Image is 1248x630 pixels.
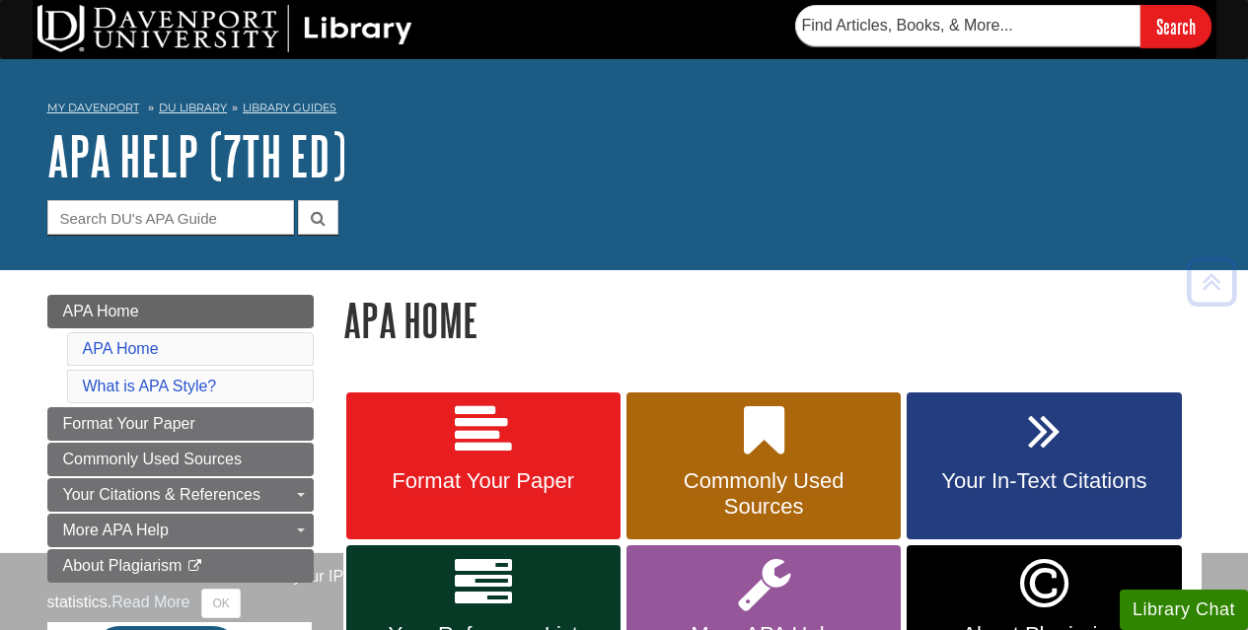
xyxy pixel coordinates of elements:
[47,125,346,186] a: APA Help (7th Ed)
[63,451,242,467] span: Commonly Used Sources
[47,95,1202,126] nav: breadcrumb
[63,522,169,538] span: More APA Help
[47,100,139,116] a: My Davenport
[186,560,203,573] i: This link opens in a new window
[1120,590,1248,630] button: Library Chat
[243,101,336,114] a: Library Guides
[1140,5,1211,47] input: Search
[346,392,621,540] a: Format Your Paper
[47,295,314,328] a: APA Home
[47,478,314,512] a: Your Citations & References
[63,415,195,432] span: Format Your Paper
[63,486,260,503] span: Your Citations & References
[361,468,606,494] span: Format Your Paper
[641,468,886,520] span: Commonly Used Sources
[47,514,314,547] a: More APA Help
[795,5,1140,46] input: Find Articles, Books, & More...
[63,557,183,574] span: About Plagiarism
[83,340,159,357] a: APA Home
[159,101,227,114] a: DU Library
[47,443,314,476] a: Commonly Used Sources
[907,392,1181,540] a: Your In-Text Citations
[47,549,314,583] a: About Plagiarism
[47,407,314,441] a: Format Your Paper
[1180,268,1243,295] a: Back to Top
[37,5,412,52] img: DU Library
[83,378,217,394] a: What is APA Style?
[63,303,139,319] span: APA Home
[343,295,1202,345] h1: APA Home
[921,468,1166,494] span: Your In-Text Citations
[795,5,1211,47] form: Searches DU Library's articles, books, and more
[626,392,901,540] a: Commonly Used Sources
[47,200,294,235] input: Search DU's APA Guide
